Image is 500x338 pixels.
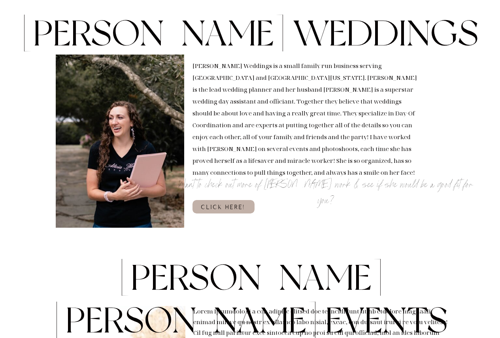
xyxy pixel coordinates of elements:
p: [PERSON_NAME] Weddings is a small family run business serving [GEOGRAPHIC_DATA] and [GEOGRAPHIC_D... [192,60,419,141]
h2: [PERSON_NAME] WEDDINGS [20,12,481,35]
h2: [PERSON_NAME] [PERSON_NAME] events [21,256,481,279]
h3: Want to check out more of [PERSON_NAME] work & see if she would be a good fit for you? [178,177,474,185]
a: click here! [200,202,247,210]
